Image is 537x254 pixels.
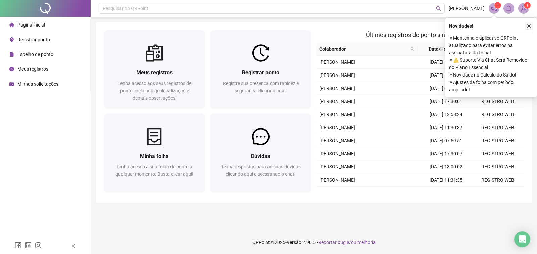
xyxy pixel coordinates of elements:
span: [PERSON_NAME] [319,59,355,65]
span: Meus registros [136,69,173,76]
span: Minha folha [140,153,169,159]
span: Tenha acesso aos seus registros de ponto, incluindo geolocalização e demais observações! [118,81,191,101]
span: bell [506,5,512,11]
span: Novidades ! [449,22,473,30]
footer: QRPoint © 2025 - 2.90.5 - [91,231,537,254]
td: REGISTRO WEB [472,121,524,134]
td: [DATE] 13:03:19 [420,56,472,69]
span: [PERSON_NAME] [319,177,355,183]
span: Colaborador [319,45,408,53]
span: [PERSON_NAME] [319,86,355,91]
td: [DATE] 12:58:24 [420,108,472,121]
span: [PERSON_NAME] [319,125,355,130]
span: Registrar ponto [17,37,50,42]
sup: 1 [494,2,501,9]
td: [DATE] 17:30:07 [420,147,472,160]
span: ⚬ Ajustes da folha com período ampliado! [449,79,533,93]
div: Open Intercom Messenger [514,231,530,247]
span: Versão [287,240,301,245]
span: Data/Hora [420,45,459,53]
sup: Atualize o seu contato no menu Meus Dados [524,2,531,9]
td: REGISTRO WEB [472,187,524,200]
span: schedule [9,82,14,86]
td: [DATE] 11:30:37 [420,121,472,134]
th: Data/Hora [417,43,468,56]
a: Minha folhaTenha acesso a sua folha de ponto a qualquer momento. Basta clicar aqui! [104,114,205,192]
img: 1361 [519,3,529,13]
span: 1 [526,3,529,8]
span: Espelho de ponto [17,52,53,57]
span: notification [491,5,497,11]
span: close [527,23,531,28]
span: instagram [35,242,42,249]
td: REGISTRO WEB [472,108,524,121]
span: Dúvidas [251,153,270,159]
td: [DATE] 13:00:02 [420,160,472,173]
span: 1 [497,3,499,8]
span: [PERSON_NAME] [319,112,355,117]
span: Meus registros [17,66,48,72]
span: Registrar ponto [242,69,279,76]
span: Reportar bug e/ou melhoria [318,240,376,245]
span: home [9,22,14,27]
span: clock-circle [9,67,14,71]
span: Tenha acesso a sua folha de ponto a qualquer momento. Basta clicar aqui! [115,164,193,177]
a: Registrar pontoRegistre sua presença com rapidez e segurança clicando aqui! [210,30,311,108]
td: [DATE] 17:30:01 [420,95,472,108]
a: DúvidasTenha respostas para as suas dúvidas clicando aqui e acessando o chat! [210,114,311,192]
span: environment [9,37,14,42]
span: Página inicial [17,22,45,28]
td: REGISTRO WEB [472,160,524,173]
td: [DATE] 08:21:33 [420,82,472,95]
span: linkedin [25,242,32,249]
span: ⚬ Mantenha o aplicativo QRPoint atualizado para evitar erros na assinatura da folha! [449,34,533,56]
span: search [410,47,414,51]
span: Registre sua presença com rapidez e segurança clicando aqui! [223,81,299,93]
span: [PERSON_NAME] [319,72,355,78]
td: REGISTRO WEB [472,134,524,147]
td: REGISTRO WEB [472,173,524,187]
span: [PERSON_NAME] [319,138,355,143]
td: REGISTRO WEB [472,95,524,108]
span: [PERSON_NAME] [449,5,485,12]
span: [PERSON_NAME] [319,99,355,104]
span: file [9,52,14,57]
td: [DATE] 11:31:35 [420,173,472,187]
span: [PERSON_NAME] [319,151,355,156]
span: Últimos registros de ponto sincronizados [366,31,474,38]
span: left [71,244,76,248]
span: Minhas solicitações [17,81,58,87]
a: Meus registrosTenha acesso aos seus registros de ponto, incluindo geolocalização e demais observa... [104,30,205,108]
td: [DATE] 07:59:51 [420,134,472,147]
span: search [436,6,441,11]
span: ⚬ Novidade no Cálculo do Saldo! [449,71,533,79]
span: [PERSON_NAME] [319,164,355,169]
td: [DATE] 07:58:32 [420,187,472,200]
span: ⚬ ⚠️ Suporte Via Chat Será Removido do Plano Essencial [449,56,533,71]
span: Tenha respostas para as suas dúvidas clicando aqui e acessando o chat! [221,164,301,177]
td: [DATE] 11:44:04 [420,69,472,82]
td: REGISTRO WEB [472,147,524,160]
span: facebook [15,242,21,249]
span: search [409,44,416,54]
